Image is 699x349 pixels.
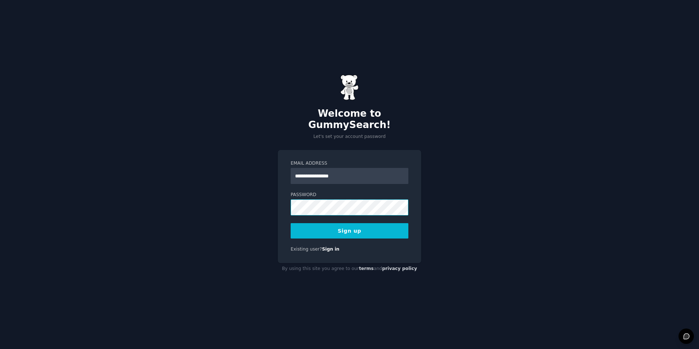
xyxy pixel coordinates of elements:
[382,266,417,271] a: privacy policy
[340,75,359,100] img: Gummy Bear
[291,223,408,239] button: Sign up
[278,134,421,140] p: Let's set your account password
[359,266,374,271] a: terms
[291,247,322,252] span: Existing user?
[291,192,408,198] label: Password
[278,108,421,131] h2: Welcome to GummySearch!
[322,247,340,252] a: Sign in
[291,160,408,167] label: Email Address
[278,263,421,275] div: By using this site you agree to our and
